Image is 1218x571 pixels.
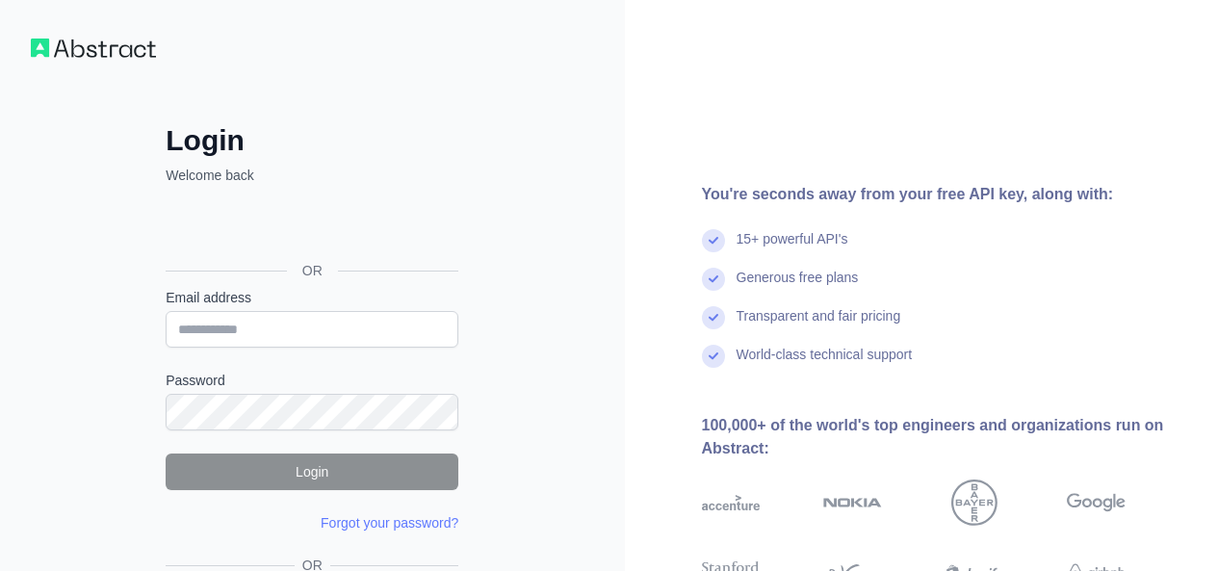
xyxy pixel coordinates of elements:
[702,306,725,329] img: check mark
[287,261,338,280] span: OR
[166,123,458,158] h2: Login
[702,414,1188,460] div: 100,000+ of the world's top engineers and organizations run on Abstract:
[156,206,464,248] iframe: Botão "Fazer login com o Google"
[823,480,882,526] img: nokia
[737,268,859,306] div: Generous free plans
[737,229,848,268] div: 15+ powerful API's
[1067,480,1126,526] img: google
[702,345,725,368] img: check mark
[737,306,901,345] div: Transparent and fair pricing
[702,229,725,252] img: check mark
[166,166,458,185] p: Welcome back
[166,288,458,307] label: Email address
[702,480,761,526] img: accenture
[31,39,156,58] img: Workflow
[951,480,998,526] img: bayer
[166,371,458,390] label: Password
[737,345,913,383] div: World-class technical support
[321,515,458,531] a: Forgot your password?
[702,183,1188,206] div: You're seconds away from your free API key, along with:
[702,268,725,291] img: check mark
[166,454,458,490] button: Login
